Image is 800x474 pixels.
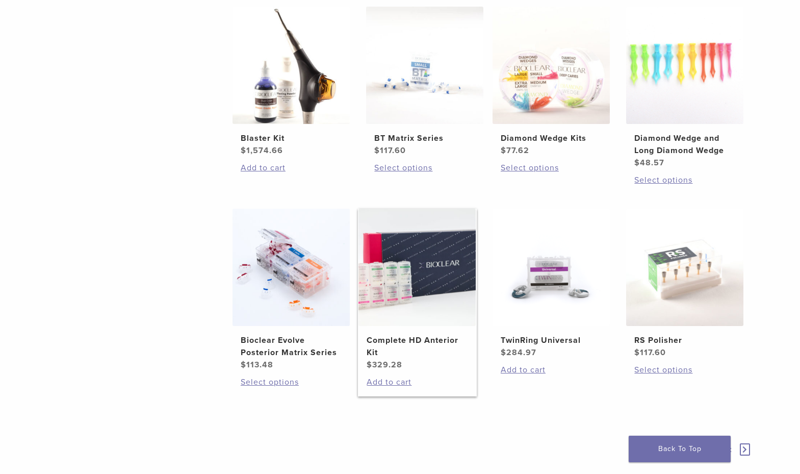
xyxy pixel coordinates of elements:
[241,145,283,156] bdi: 1,574.66
[241,360,273,370] bdi: 113.48
[634,334,735,346] h2: RS Polisher
[241,162,342,174] a: Add to cart: “Blaster Kit”
[493,209,610,326] img: TwinRing Universal
[366,7,483,124] img: BT Matrix Series
[367,360,372,370] span: $
[358,209,476,326] img: Complete HD Anterior Kit
[501,145,529,156] bdi: 77.62
[634,347,640,358] span: $
[626,209,744,359] a: RS PolisherRS Polisher $117.60
[634,158,664,168] bdi: 48.57
[233,7,350,124] img: Blaster Kit
[233,209,350,326] img: Bioclear Evolve Posterior Matrix Series
[501,347,536,358] bdi: 284.97
[501,334,602,346] h2: TwinRing Universal
[626,7,743,124] img: Diamond Wedge and Long Diamond Wedge
[374,162,475,174] a: Select options for “BT Matrix Series”
[634,132,735,157] h2: Diamond Wedge and Long Diamond Wedge
[374,145,406,156] bdi: 117.60
[241,376,342,388] a: Select options for “Bioclear Evolve Posterior Matrix Series”
[501,162,602,174] a: Select options for “Diamond Wedge Kits”
[634,347,666,358] bdi: 117.60
[241,132,342,144] h2: Blaster Kit
[232,209,351,371] a: Bioclear Evolve Posterior Matrix SeriesBioclear Evolve Posterior Matrix Series $113.48
[232,7,351,157] a: Blaster KitBlaster Kit $1,574.66
[367,360,402,370] bdi: 329.28
[501,145,506,156] span: $
[493,7,610,124] img: Diamond Wedge Kits
[241,360,246,370] span: $
[492,209,611,359] a: TwinRing UniversalTwinRing Universal $284.97
[634,364,735,376] a: Select options for “RS Polisher”
[501,364,602,376] a: Add to cart: “TwinRing Universal”
[358,209,477,371] a: Complete HD Anterior KitComplete HD Anterior Kit $329.28
[634,174,735,186] a: Select options for “Diamond Wedge and Long Diamond Wedge”
[629,436,731,462] a: Back To Top
[367,334,468,359] h2: Complete HD Anterior Kit
[366,7,484,157] a: BT Matrix SeriesBT Matrix Series $117.60
[367,376,468,388] a: Add to cart: “Complete HD Anterior Kit”
[626,7,744,169] a: Diamond Wedge and Long Diamond WedgeDiamond Wedge and Long Diamond Wedge $48.57
[374,132,475,144] h2: BT Matrix Series
[241,334,342,359] h2: Bioclear Evolve Posterior Matrix Series
[634,158,640,168] span: $
[374,145,380,156] span: $
[713,444,732,455] span: Next
[492,7,611,157] a: Diamond Wedge KitsDiamond Wedge Kits $77.62
[501,347,506,358] span: $
[626,209,743,326] img: RS Polisher
[501,132,602,144] h2: Diamond Wedge Kits
[241,145,246,156] span: $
